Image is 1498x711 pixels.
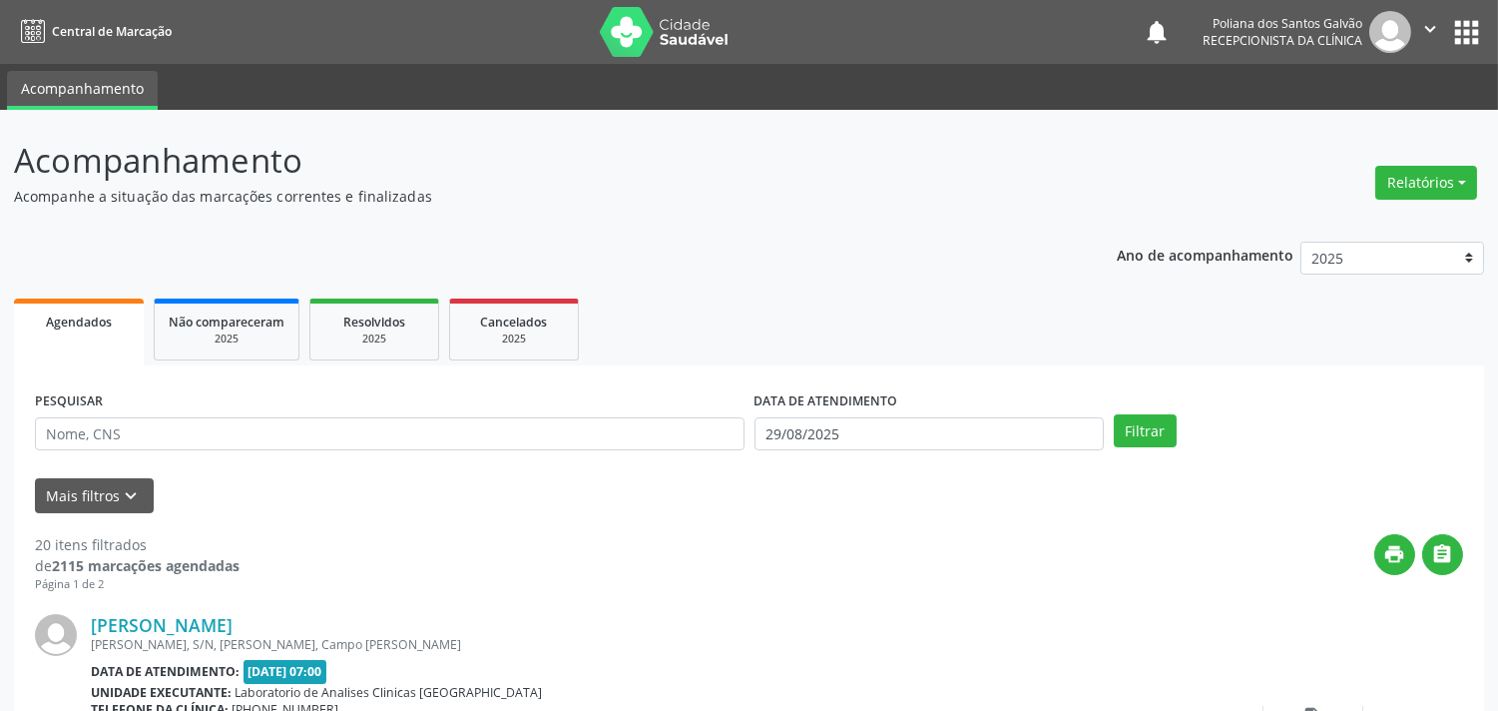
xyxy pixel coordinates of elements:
div: 20 itens filtrados [35,534,240,555]
i: print [1384,543,1406,565]
b: Data de atendimento: [91,663,240,680]
span: Cancelados [481,314,548,331]
button: notifications [1143,18,1171,46]
span: [DATE] 07:00 [244,660,327,683]
span: Resolvidos [343,314,405,331]
img: img [1369,11,1411,53]
i:  [1432,543,1454,565]
strong: 2115 marcações agendadas [52,556,240,575]
i: keyboard_arrow_down [121,485,143,507]
label: PESQUISAR [35,386,103,417]
input: Selecione um intervalo [754,417,1104,451]
span: Não compareceram [169,314,284,331]
a: Acompanhamento [7,71,158,110]
a: Central de Marcação [14,15,172,48]
span: Agendados [46,314,112,331]
button: Mais filtroskeyboard_arrow_down [35,478,154,513]
b: Unidade executante: [91,684,232,701]
div: Página 1 de 2 [35,576,240,593]
button: Filtrar [1114,414,1177,448]
div: de [35,555,240,576]
div: Poliana dos Santos Galvão [1203,15,1362,32]
button: apps [1449,15,1484,50]
label: DATA DE ATENDIMENTO [754,386,898,417]
i:  [1419,18,1441,40]
img: img [35,614,77,656]
button:  [1422,534,1463,575]
div: [PERSON_NAME], S/N, [PERSON_NAME], Campo [PERSON_NAME] [91,636,1164,653]
span: Central de Marcação [52,23,172,40]
p: Ano de acompanhamento [1117,242,1293,267]
input: Nome, CNS [35,417,745,451]
button:  [1411,11,1449,53]
span: Recepcionista da clínica [1203,32,1362,49]
div: 2025 [169,332,284,347]
div: 2025 [464,332,564,347]
div: 2025 [324,332,424,347]
p: Acompanhe a situação das marcações correntes e finalizadas [14,186,1043,207]
button: print [1374,534,1415,575]
p: Acompanhamento [14,136,1043,186]
span: Laboratorio de Analises Clinicas [GEOGRAPHIC_DATA] [236,684,543,701]
button: Relatórios [1375,166,1477,200]
a: [PERSON_NAME] [91,614,233,636]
